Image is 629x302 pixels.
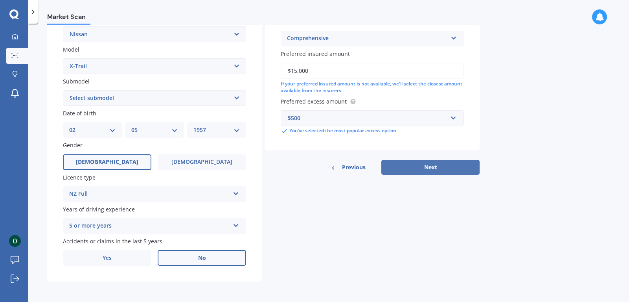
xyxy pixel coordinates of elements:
[281,98,347,105] span: Preferred excess amount
[63,46,79,53] span: Model
[69,189,230,199] div: NZ Full
[288,114,447,122] div: $500
[47,13,90,24] span: Market Scan
[281,18,309,26] span: Cover type
[281,63,464,79] input: Enter amount
[63,109,96,117] span: Date of birth
[171,159,232,165] span: [DEMOGRAPHIC_DATA]
[9,235,21,247] img: ACg8ocIrje0TSrA1_wegaU9FTkk6cHfNULXI8IbshvfZ9L_YA1UBeA=s96-c
[381,160,480,175] button: Next
[63,206,135,213] span: Years of driving experience
[103,255,112,261] span: Yes
[287,34,447,43] div: Comprehensive
[63,174,96,181] span: Licence type
[76,159,138,165] span: [DEMOGRAPHIC_DATA]
[69,221,230,231] div: 5 or more years
[198,255,206,261] span: No
[281,81,464,94] div: If your preferred insured amount is not available, we'll select the closest amount available from...
[63,237,162,245] span: Accidents or claims in the last 5 years
[281,128,464,135] div: You’ve selected the most popular excess option
[342,161,366,173] span: Previous
[281,50,350,57] span: Preferred insured amount
[63,78,90,85] span: Submodel
[63,142,83,149] span: Gender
